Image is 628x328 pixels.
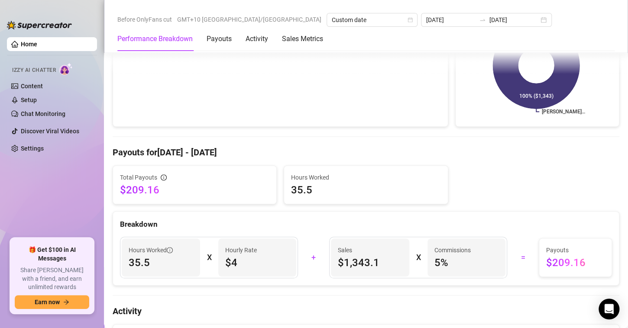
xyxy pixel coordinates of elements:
[332,13,412,26] span: Custom date
[21,96,37,103] a: Setup
[338,245,402,255] span: Sales
[291,173,440,182] span: Hours Worked
[35,299,60,305] span: Earn now
[113,146,619,158] h4: Payouts for [DATE] - [DATE]
[120,183,269,197] span: $209.16
[129,245,173,255] span: Hours Worked
[21,128,79,135] a: Discover Viral Videos
[21,110,65,117] a: Chat Monitoring
[282,34,323,44] div: Sales Metrics
[434,256,499,270] span: 5 %
[303,251,324,264] div: +
[426,15,476,25] input: Start date
[546,245,605,255] span: Payouts
[59,63,73,75] img: AI Chatter
[167,247,173,253] span: info-circle
[542,109,585,115] text: [PERSON_NAME]…
[416,251,421,264] div: X
[479,16,486,23] span: to
[117,34,193,44] div: Performance Breakdown
[489,15,539,25] input: End date
[21,145,44,152] a: Settings
[599,299,619,319] div: Open Intercom Messenger
[225,245,257,255] article: Hourly Rate
[15,266,89,292] span: Share [PERSON_NAME] with a friend, and earn unlimited rewards
[21,83,43,90] a: Content
[338,256,402,270] span: $1,343.1
[21,41,37,48] a: Home
[113,305,619,317] h4: Activity
[120,173,157,182] span: Total Payouts
[117,13,172,26] span: Before OnlyFans cut
[291,183,440,197] span: 35.5
[546,256,605,270] span: $209.16
[479,16,486,23] span: swap-right
[225,256,290,270] span: $4
[15,295,89,309] button: Earn nowarrow-right
[7,21,72,29] img: logo-BBDzfeDw.svg
[129,256,193,270] span: 35.5
[161,174,167,180] span: info-circle
[434,245,471,255] article: Commissions
[246,34,268,44] div: Activity
[207,251,211,264] div: X
[15,246,89,263] span: 🎁 Get $100 in AI Messages
[512,251,533,264] div: =
[408,17,413,23] span: calendar
[120,219,612,230] div: Breakdown
[12,66,56,74] span: Izzy AI Chatter
[63,299,69,305] span: arrow-right
[177,13,321,26] span: GMT+10 [GEOGRAPHIC_DATA]/[GEOGRAPHIC_DATA]
[207,34,232,44] div: Payouts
